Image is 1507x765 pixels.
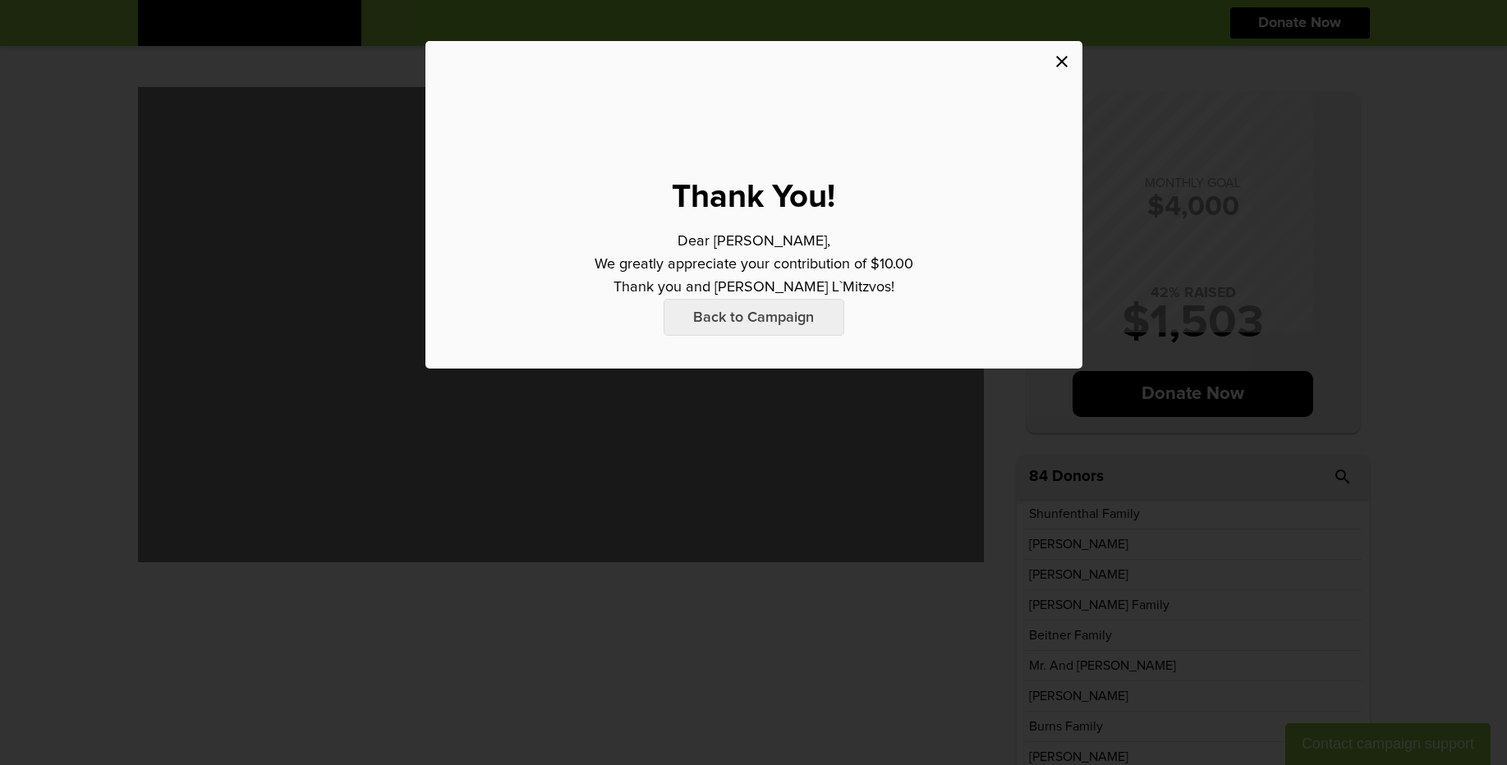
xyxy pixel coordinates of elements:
img: check_trans_bg [713,74,795,156]
p: Thank you and [PERSON_NAME] L`Mitzvos! [613,276,894,299]
p: Thank You! [672,181,835,213]
p: Dear [PERSON_NAME], [678,230,830,253]
p: Back to Campaign [664,299,844,336]
p: We greatly appreciate your contribution of $10.00 [595,253,913,276]
i: close [1052,52,1072,71]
